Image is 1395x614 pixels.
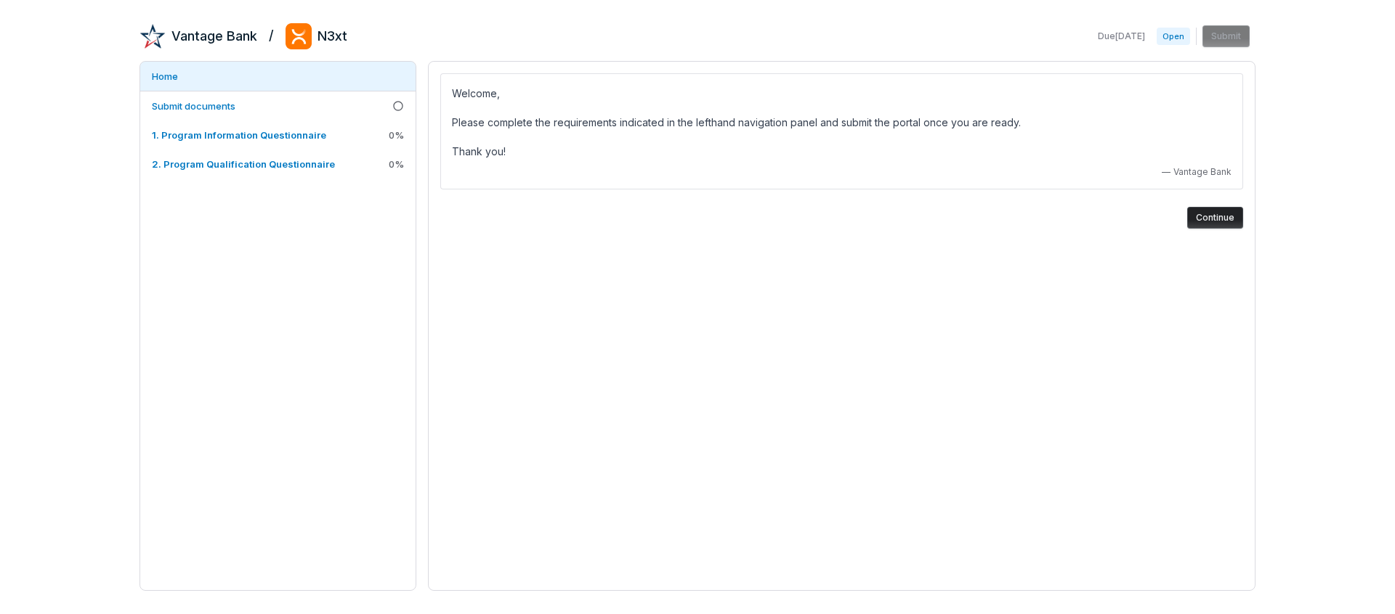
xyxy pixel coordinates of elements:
a: Submit documents [140,91,416,120]
span: 2. Program Qualification Questionnaire [152,158,335,170]
span: Due [DATE] [1098,30,1145,42]
button: Continue [1187,207,1243,229]
a: 1. Program Information Questionnaire0% [140,120,416,150]
span: — [1162,166,1170,178]
span: Open [1157,28,1190,45]
span: 0 % [389,157,404,171]
h2: N3xt [318,27,347,46]
span: Vantage Bank [1173,166,1232,178]
a: 2. Program Qualification Questionnaire0% [140,150,416,179]
p: Thank you! [452,143,1232,160]
span: Submit documents [152,100,235,112]
p: Welcome, [452,85,1232,102]
h2: / [269,23,274,45]
a: Home [140,62,416,91]
span: 0 % [389,128,404,142]
p: Please complete the requirements indicated in the lefthand navigation panel and submit the portal... [452,114,1232,131]
span: 1. Program Information Questionnaire [152,129,326,141]
h2: Vantage Bank [171,27,257,46]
